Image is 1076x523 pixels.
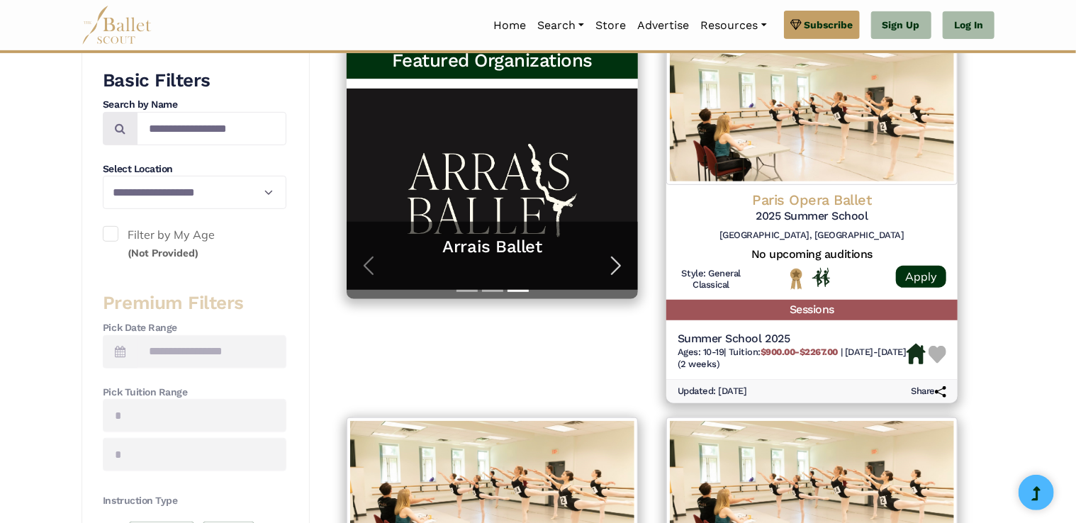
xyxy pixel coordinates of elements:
[678,332,907,347] h5: Summer School 2025
[103,98,286,112] h4: Search by Name
[666,43,958,185] img: Logo
[929,346,946,364] img: Heart
[103,69,286,93] h3: Basic Filters
[788,268,805,290] img: National
[678,347,907,371] h6: | |
[103,291,286,315] h3: Premium Filters
[103,386,286,400] h4: Pick Tuition Range
[943,11,994,40] a: Log In
[678,268,745,292] h6: Style: General Classical
[911,386,946,398] h6: Share
[482,283,503,299] button: Slide 2
[103,321,286,335] h4: Pick Date Range
[666,300,958,320] h5: Sessions
[812,268,830,286] img: In Person
[805,17,853,33] span: Subscribe
[678,191,946,209] h4: Paris Opera Ballet
[784,11,860,39] a: Subscribe
[488,11,532,40] a: Home
[695,11,772,40] a: Resources
[790,17,802,33] img: gem.svg
[532,11,590,40] a: Search
[456,283,478,299] button: Slide 1
[907,344,926,365] img: Housing Available
[678,347,724,357] span: Ages: 10-19
[729,347,841,357] span: Tuition:
[358,49,627,73] h3: Featured Organizations
[590,11,632,40] a: Store
[632,11,695,40] a: Advertise
[361,236,624,258] a: Arrais Ballet
[678,347,907,369] span: [DATE]-[DATE] (2 weeks)
[678,230,946,242] h6: [GEOGRAPHIC_DATA], [GEOGRAPHIC_DATA]
[103,494,286,508] h4: Instruction Type
[678,386,747,398] h6: Updated: [DATE]
[137,112,286,145] input: Search by names...
[103,226,286,262] label: Filter by My Age
[678,209,946,224] h5: 2025 Summer School
[508,283,529,299] button: Slide 3
[896,266,946,288] a: Apply
[128,247,198,259] small: (Not Provided)
[103,162,286,176] h4: Select Location
[761,347,838,357] b: $900.00-$2267.00
[871,11,931,40] a: Sign Up
[678,247,946,262] h5: No upcoming auditions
